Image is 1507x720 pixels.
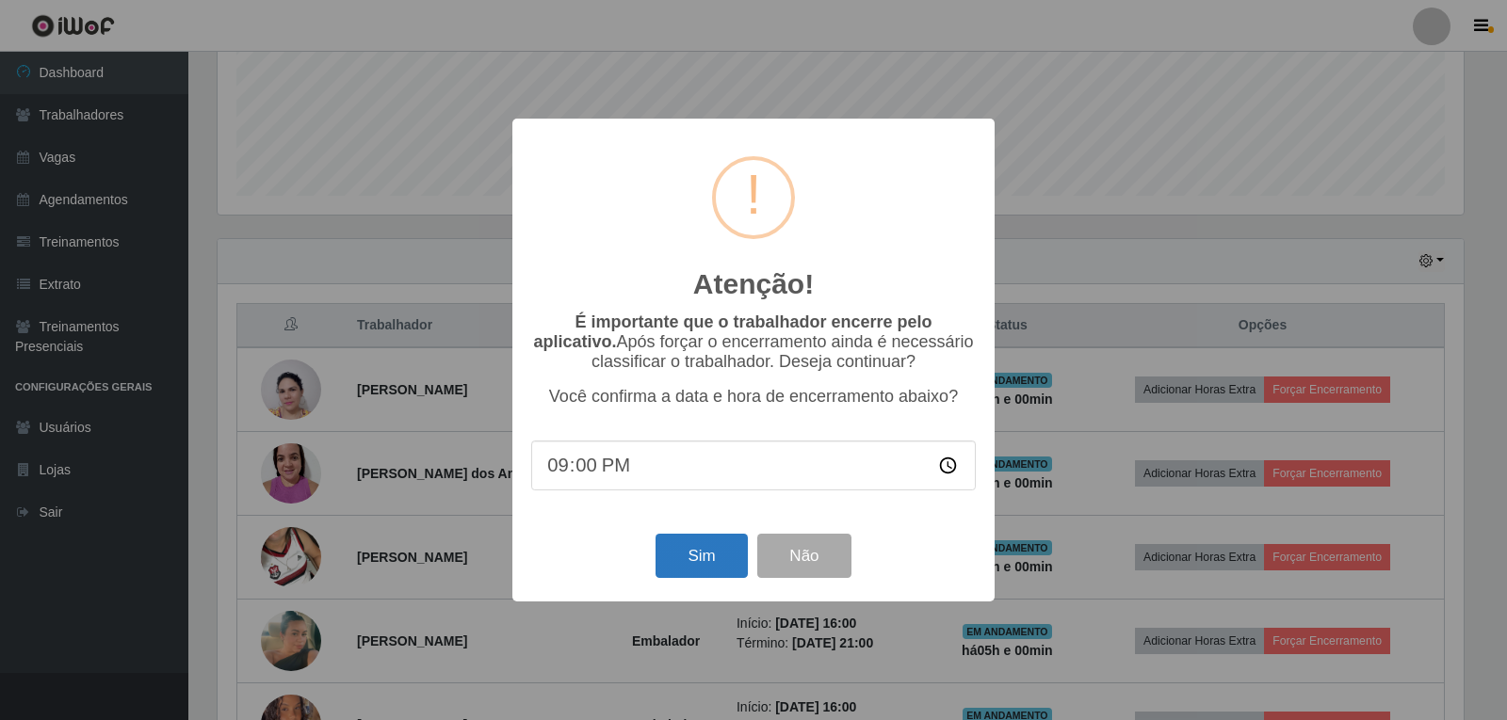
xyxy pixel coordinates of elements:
button: Sim [656,534,747,578]
p: Você confirma a data e hora de encerramento abaixo? [531,387,976,407]
button: Não [757,534,851,578]
p: Após forçar o encerramento ainda é necessário classificar o trabalhador. Deseja continuar? [531,312,976,372]
b: É importante que o trabalhador encerre pelo aplicativo. [533,312,932,351]
h2: Atenção! [693,267,814,301]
